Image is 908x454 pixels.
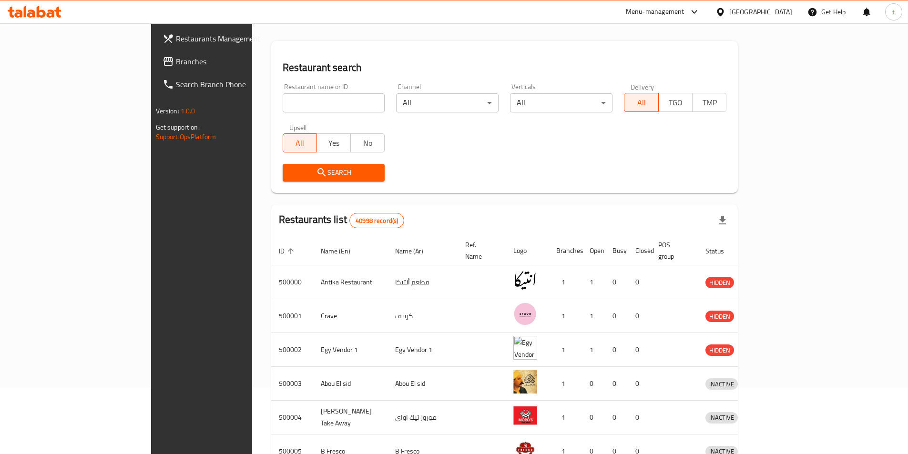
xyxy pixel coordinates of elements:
[549,299,582,333] td: 1
[155,73,303,96] a: Search Branch Phone
[605,401,628,434] td: 0
[355,136,381,150] span: No
[513,336,537,360] img: Egy Vendor 1
[395,245,436,257] span: Name (Ar)
[892,7,895,17] span: t
[696,96,723,110] span: TMP
[705,245,736,257] span: Status
[313,367,388,401] td: Abou El sid
[631,83,654,90] label: Delivery
[628,401,651,434] td: 0
[549,401,582,434] td: 1
[350,216,404,225] span: 40998 record(s)
[663,96,689,110] span: TGO
[628,96,654,110] span: All
[388,367,458,401] td: Abou El sid
[513,370,537,393] img: Abou El sid
[313,299,388,333] td: Crave
[289,124,307,131] label: Upsell
[582,401,605,434] td: 0
[283,61,727,75] h2: Restaurant search
[711,209,734,232] div: Export file
[705,311,734,322] span: HIDDEN
[628,333,651,367] td: 0
[316,133,351,152] button: Yes
[321,136,347,150] span: Yes
[176,33,295,44] span: Restaurants Management
[626,6,684,18] div: Menu-management
[628,367,651,401] td: 0
[290,167,377,179] span: Search
[388,299,458,333] td: كرييف
[582,367,605,401] td: 0
[506,236,549,265] th: Logo
[705,412,738,424] div: INACTIVE
[513,404,537,427] img: Moro's Take Away
[283,93,385,112] input: Search for restaurant name or ID..
[155,50,303,73] a: Branches
[176,79,295,90] span: Search Branch Phone
[388,333,458,367] td: Egy Vendor 1
[705,277,734,288] span: HIDDEN
[313,401,388,434] td: [PERSON_NAME] Take Away
[156,121,200,133] span: Get support on:
[279,212,405,228] h2: Restaurants list
[513,268,537,292] img: Antika Restaurant
[582,333,605,367] td: 1
[605,236,628,265] th: Busy
[513,302,537,326] img: Crave
[729,7,792,17] div: [GEOGRAPHIC_DATA]
[349,213,404,228] div: Total records count
[313,265,388,299] td: Antika Restaurant
[176,56,295,67] span: Branches
[283,133,317,152] button: All
[605,265,628,299] td: 0
[624,93,658,112] button: All
[628,299,651,333] td: 0
[705,345,734,356] span: HIDDEN
[283,164,385,182] button: Search
[692,93,726,112] button: TMP
[181,105,195,117] span: 1.0.0
[155,27,303,50] a: Restaurants Management
[156,105,179,117] span: Version:
[582,265,605,299] td: 1
[705,378,738,390] div: INACTIVE
[287,136,313,150] span: All
[549,333,582,367] td: 1
[388,265,458,299] td: مطعم أنتيكا
[628,236,651,265] th: Closed
[279,245,297,257] span: ID
[628,265,651,299] td: 0
[705,412,738,423] span: INACTIVE
[582,236,605,265] th: Open
[313,333,388,367] td: Egy Vendor 1
[705,379,738,390] span: INACTIVE
[549,367,582,401] td: 1
[465,239,494,262] span: Ref. Name
[658,93,693,112] button: TGO
[605,367,628,401] td: 0
[549,265,582,299] td: 1
[605,299,628,333] td: 0
[658,239,686,262] span: POS group
[605,333,628,367] td: 0
[321,245,363,257] span: Name (En)
[582,299,605,333] td: 1
[156,131,216,143] a: Support.OpsPlatform
[388,401,458,434] td: موروز تيك اواي
[549,236,582,265] th: Branches
[396,93,499,112] div: All
[350,133,385,152] button: No
[510,93,612,112] div: All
